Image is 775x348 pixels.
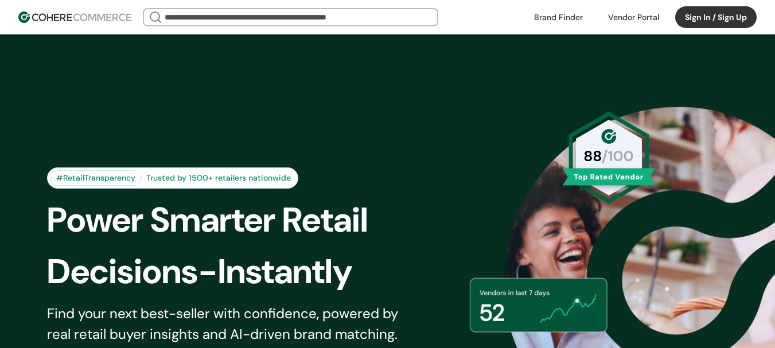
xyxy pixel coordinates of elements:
button: Sign In / Sign Up [675,6,757,28]
div: Decisions-Instantly [47,246,433,298]
img: Cohere Logo [18,11,131,23]
div: #RetailTransparency [50,170,142,186]
div: Trusted by 1500+ retailers nationwide [142,172,295,184]
div: Find your next best-seller with confidence, powered by real retail buyer insights and AI-driven b... [47,303,413,345]
div: Power Smarter Retail [47,194,433,246]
